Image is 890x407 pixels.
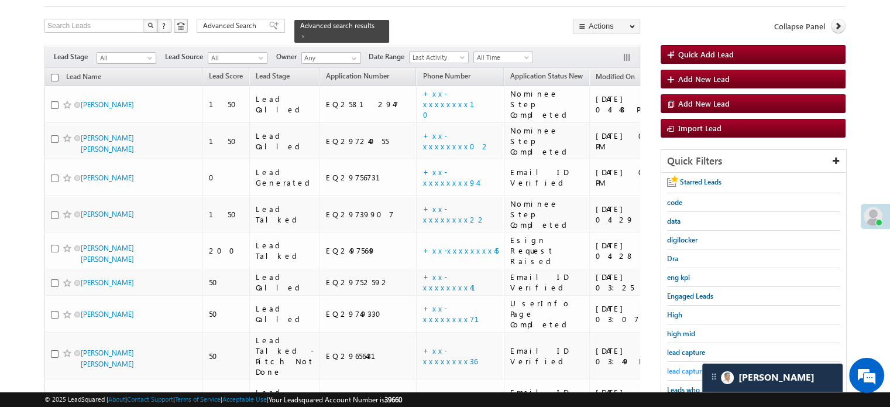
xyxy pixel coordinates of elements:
[422,272,489,292] a: +xx-xxxxxxxx41
[667,235,697,244] span: digilocker
[326,71,389,80] span: Application Number
[97,53,153,63] span: All
[326,99,411,110] div: EQ25812947
[203,70,249,85] a: Lead Score
[175,395,221,403] a: Terms of Service
[81,210,134,218] a: [PERSON_NAME]
[300,21,374,30] span: Advanced search results
[409,52,469,63] a: Last Activity
[15,108,214,309] textarea: Type your message and hit 'Enter'
[774,21,825,32] span: Collapse Panel
[60,70,107,85] a: Lead Name
[97,52,156,64] a: All
[208,52,267,64] a: All
[510,167,584,188] div: Email ID Verified
[326,136,411,146] div: EQ29724055
[81,244,134,264] a: [PERSON_NAME] [PERSON_NAME]
[81,348,134,368] a: [PERSON_NAME] [PERSON_NAME]
[596,240,669,261] div: [DATE] 04:28 PM
[301,52,361,64] input: Type to Search
[667,348,705,357] span: lead capture
[596,94,669,115] div: [DATE] 04:48 PM
[667,367,720,375] span: lead capture new
[474,52,530,63] span: All Time
[667,310,682,319] span: High
[510,298,584,330] div: UserInfo Page Completed
[20,61,49,77] img: d_60004797649_company_0_60004797649
[422,71,470,80] span: Phone Number
[208,53,264,63] span: All
[54,52,97,62] span: Lead Stage
[590,70,652,85] a: Modified On (sorted descending)
[596,272,669,293] div: [DATE] 03:25 PM
[678,98,730,108] span: Add New Lead
[81,100,134,109] a: [PERSON_NAME]
[326,277,411,288] div: EQ29752592
[637,73,646,82] span: (sorted descending)
[269,395,402,404] span: Your Leadsquared Account Number is
[667,292,713,300] span: Engaged Leads
[326,351,411,361] div: EQ29656431
[422,167,477,187] a: +xx-xxxxxxxx94
[667,198,682,207] span: code
[422,131,490,151] a: +xx-xxxxxxxx02
[51,74,59,81] input: Check all records
[667,254,678,263] span: Dra
[209,277,244,288] div: 50
[417,70,476,85] a: Phone Number
[510,199,584,230] div: Nominee Step Completed
[596,303,669,324] div: [DATE] 03:07 PM
[422,204,486,224] a: +xx-xxxxxxxx22
[661,150,846,173] div: Quick Filters
[209,351,244,361] div: 50
[127,395,173,403] a: Contact Support
[61,61,197,77] div: Chat with us now
[422,88,488,119] a: +xx-xxxxxxxx10
[345,53,360,64] a: Show All Items
[209,245,244,256] div: 200
[422,346,477,366] a: +xx-xxxxxxxx36
[147,22,153,28] img: Search
[473,52,533,63] a: All Time
[256,335,314,377] div: Lead Talked - Pitch Not Done
[596,346,669,367] div: [DATE] 03:49 PM
[667,329,695,338] span: high mid
[108,395,125,403] a: About
[326,209,411,220] div: EQ29739907
[256,240,314,261] div: Lead Talked
[162,20,167,30] span: ?
[678,123,721,133] span: Import Lead
[596,204,669,225] div: [DATE] 04:29 PM
[596,131,669,152] div: [DATE] 04:47 PM
[384,395,402,404] span: 39660
[510,125,584,157] div: Nominee Step Completed
[209,209,244,220] div: 150
[256,71,290,80] span: Lead Stage
[326,245,411,256] div: EQ24975649
[159,319,212,334] em: Start Chat
[709,372,719,381] img: carter-drag
[573,19,640,33] button: Actions
[510,235,584,266] div: Esign Request Raised
[680,177,721,186] span: Starred Leads
[510,71,583,80] span: Application Status New
[256,204,314,225] div: Lead Talked
[667,273,690,282] span: eng kpi
[81,173,134,182] a: [PERSON_NAME]
[326,309,411,319] div: EQ29749330
[422,245,498,255] a: +xx-xxxxxxxx45
[667,217,681,225] span: data
[81,278,134,287] a: [PERSON_NAME]
[209,172,244,183] div: 0
[81,134,134,153] a: [PERSON_NAME] [PERSON_NAME]
[738,372,815,383] span: Carter
[410,52,465,63] span: Last Activity
[667,385,766,405] span: Leads who visited website in the last 7 days
[222,395,267,403] a: Acceptable Use
[678,74,730,84] span: Add New Lead
[504,70,589,85] a: Application Status New
[510,272,584,293] div: Email ID Verified
[256,94,314,115] div: Lead Called
[209,309,244,319] div: 50
[276,52,301,62] span: Owner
